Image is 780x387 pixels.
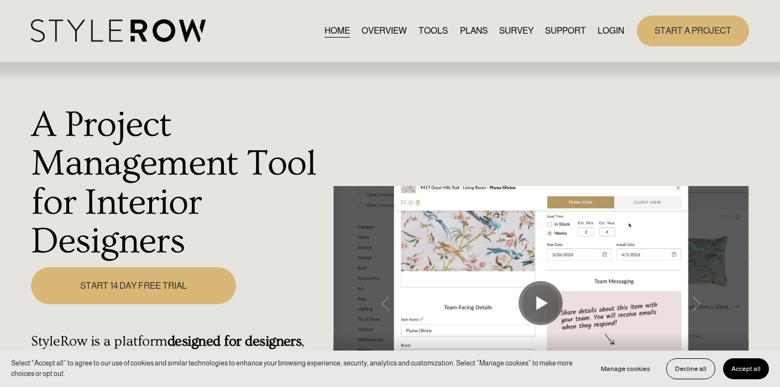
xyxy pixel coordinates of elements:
a: START 14 DAY FREE TRIAL [31,267,236,304]
button: Play [519,281,563,325]
span: SUPPORT [545,24,586,38]
a: folder dropdown [545,23,586,38]
p: Select “Accept all” to agree to our use of cookies and similar technologies to enhance your brows... [11,358,582,379]
h4: StyleRow is a platform , with maximum flexibility and organization. [31,333,326,367]
a: HOME [324,23,350,38]
a: START A PROJECT [637,15,749,46]
h1: A Project Management Tool for Interior Designers [31,105,326,261]
a: PLANS [460,23,488,38]
a: OVERVIEW [362,23,407,38]
button: Accept all [723,358,769,379]
strong: designed for designers [167,333,302,349]
button: Decline all [666,358,715,379]
button: Manage cookies [593,358,658,379]
a: LOGIN [598,23,624,38]
span: Decline all [675,365,706,373]
a: SURVEY [499,23,533,38]
img: StyleRow [31,19,205,42]
span: Manage cookies [601,365,650,373]
a: TOOLS [418,23,448,38]
span: Accept all [731,365,761,373]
